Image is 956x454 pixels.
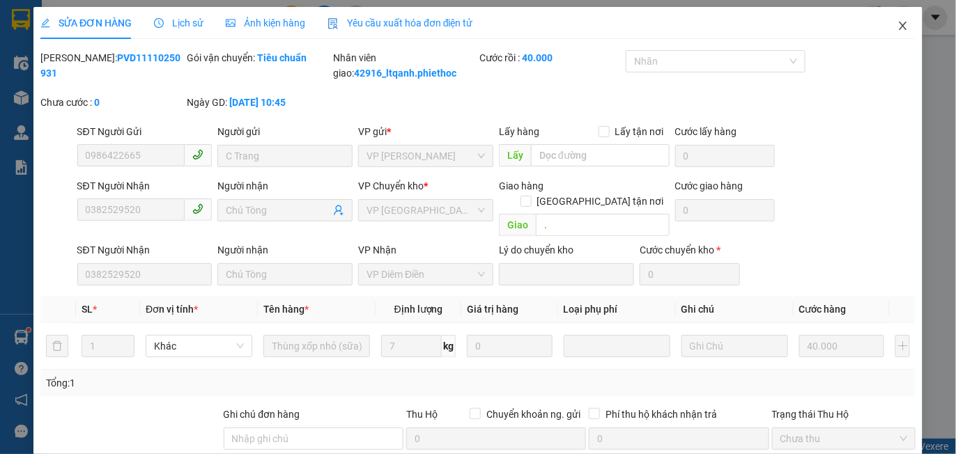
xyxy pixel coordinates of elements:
[154,336,244,357] span: Khác
[531,144,669,166] input: Dọc đường
[367,146,485,166] span: VP Phạm Văn Đồng
[257,52,307,63] b: Tiêu chuẩn
[46,375,370,391] div: Tổng: 1
[499,180,543,191] span: Giao hàng
[780,428,907,449] span: Chưa thu
[224,428,403,450] input: Ghi chú đơn hàng
[610,124,670,139] span: Lấy tận nơi
[481,407,586,422] span: Chuyển khoản ng. gửi
[467,335,552,357] input: 0
[187,50,330,65] div: Gói vận chuyển:
[640,242,739,258] div: Cước chuyển kho
[187,95,330,110] div: Ngày GD:
[333,205,344,216] span: user-add
[146,304,198,315] span: Đơn vị tính
[327,18,339,29] img: icon
[367,200,485,221] span: VP Thái Bình
[499,144,531,166] span: Lấy
[263,335,370,357] input: VD: Bàn, Ghế
[46,335,68,357] button: delete
[217,124,353,139] div: Người gửi
[77,124,213,139] div: SĐT Người Gửi
[532,194,670,209] span: [GEOGRAPHIC_DATA] tận nơi
[479,50,623,65] div: Cước rồi :
[40,50,184,81] div: [PERSON_NAME]:
[77,242,213,258] div: SĐT Người Nhận
[154,18,164,28] span: clock-circle
[333,50,477,81] div: Nhân viên giao:
[799,335,884,357] input: 0
[263,304,309,315] span: Tên hàng
[40,18,50,28] span: edit
[676,296,794,323] th: Ghi chú
[226,17,305,29] span: Ảnh kiện hàng
[192,149,203,160] span: phone
[82,304,93,315] span: SL
[358,124,493,139] div: VP gửi
[217,242,353,258] div: Người nhận
[394,304,443,315] span: Định lượng
[675,180,743,191] label: Cước giao hàng
[217,178,353,194] div: Người nhận
[327,17,473,29] span: Yêu cầu xuất hóa đơn điện tử
[40,95,184,110] div: Chưa cước :
[772,407,916,422] div: Trạng thái Thu Hộ
[675,145,775,167] input: Cước lấy hàng
[897,20,909,31] span: close
[536,214,669,236] input: Dọc đường
[675,126,737,137] label: Cước lấy hàng
[77,178,213,194] div: SĐT Người Nhận
[884,7,923,46] button: Close
[467,304,518,315] span: Giá trị hàng
[442,335,456,357] span: kg
[229,97,286,108] b: [DATE] 10:45
[499,126,539,137] span: Lấy hàng
[226,18,236,28] span: picture
[681,335,788,357] input: Ghi Chú
[40,17,132,29] span: SỬA ĐƠN HÀNG
[675,199,775,221] input: Cước giao hàng
[799,304,847,315] span: Cước hàng
[558,296,676,323] th: Loại phụ phí
[94,97,100,108] b: 0
[406,409,438,420] span: Thu Hộ
[358,242,493,258] div: VP Nhận
[499,242,634,258] div: Lý do chuyển kho
[358,180,424,191] span: VP Chuyển kho
[895,335,910,357] button: plus
[224,409,300,420] label: Ghi chú đơn hàng
[192,203,203,214] span: phone
[367,264,485,285] span: VP Diêm Điền
[154,17,203,29] span: Lịch sử
[522,52,553,63] b: 40.000
[499,214,536,236] span: Giao
[600,407,723,422] span: Phí thu hộ khách nhận trả
[354,68,456,79] b: 42916_ltqanh.phiethoc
